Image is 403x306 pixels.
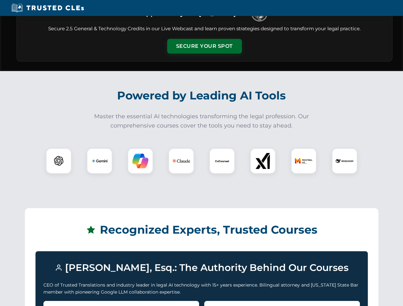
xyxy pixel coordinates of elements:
[25,25,384,33] p: Secure 2.5 General & Technology Credits in our Live Webcast and learn proven strategies designed ...
[214,153,230,169] img: CoCounsel Logo
[35,219,368,241] h2: Recognized Experts, Trusted Courses
[250,148,276,174] div: xAI
[92,153,108,169] img: Gemini Logo
[295,152,313,170] img: Mistral AI Logo
[332,148,357,174] div: DeepSeek
[168,148,194,174] div: Claude
[336,152,354,170] img: DeepSeek Logo
[87,148,112,174] div: Gemini
[291,148,317,174] div: Mistral AI
[25,84,378,107] h2: Powered by Leading AI Tools
[172,152,190,170] img: Claude Logo
[255,153,271,169] img: xAI Logo
[128,148,153,174] div: Copilot
[209,148,235,174] div: CoCounsel
[90,112,313,130] p: Master the essential AI technologies transforming the legal profession. Our comprehensive courses...
[43,281,360,296] p: CEO of Trusted Translations and industry leader in legal AI technology with 15+ years experience....
[167,39,242,54] button: Secure Your Spot
[46,148,71,174] div: ChatGPT
[132,153,148,169] img: Copilot Logo
[49,152,68,170] img: ChatGPT Logo
[43,259,360,276] h3: [PERSON_NAME], Esq.: The Authority Behind Our Courses
[10,3,86,13] img: Trusted CLEs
